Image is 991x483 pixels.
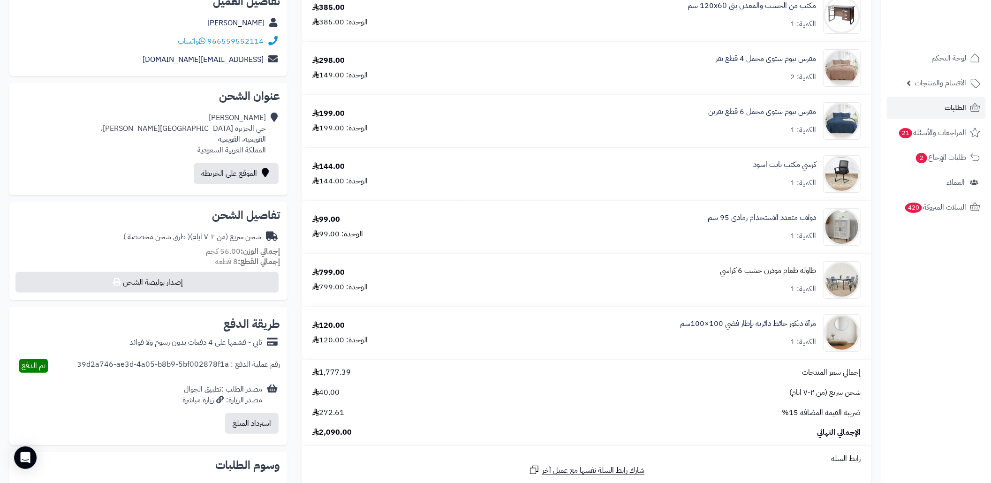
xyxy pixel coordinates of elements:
a: الموقع على الخريطة [194,163,279,184]
a: شارك رابط السلة نفسها مع عميل آخر [529,464,644,476]
div: مصدر الزيارة: زيارة مباشرة [182,395,262,406]
span: لوحة التحكم [931,52,966,65]
div: الكمية: 1 [790,178,816,189]
span: إجمالي سعر المنتجات [802,367,861,378]
strong: إجمالي الوزن: [241,246,280,257]
div: الوحدة: 99.00 [312,229,363,240]
span: ضريبة القيمة المضافة 15% [782,408,861,418]
a: مفرش نيوم شتوي مخمل 6 قطع نفرين [708,106,816,117]
div: 99.00 [312,214,340,225]
a: الطلبات [887,97,985,119]
div: الوحدة: 149.00 [312,70,368,81]
div: الوحدة: 120.00 [312,335,368,346]
span: 40.00 [312,387,340,398]
a: دولاب متعدد الاستخدام رمادي 95 سم [708,212,816,223]
div: الكمية: 1 [790,231,816,241]
span: الإجمالي النهائي [817,427,861,438]
div: 120.00 [312,320,345,331]
span: 21 [899,128,912,138]
div: 199.00 [312,108,345,119]
a: واتساب [178,36,205,47]
h2: عنوان الشحن [17,91,280,102]
img: 1752669403-1-90x90.jpg [824,261,860,299]
a: [PERSON_NAME] [207,17,265,29]
h2: تفاصيل الشحن [17,210,280,221]
button: إصدار بوليصة الشحن [15,272,279,293]
a: طلبات الإرجاع2 [887,146,985,169]
h2: طريقة الدفع [223,318,280,330]
span: شارك رابط السلة نفسها مع عميل آخر [542,465,644,476]
button: استرداد المبلغ [225,413,279,434]
span: الأقسام والمنتجات [915,76,966,90]
a: كرسي مكتب ثابت اسود [753,159,816,170]
div: 385.00 [312,2,345,13]
strong: إجمالي القطع: [238,256,280,267]
img: 1734505052-110202020139-90x90.jpg [824,102,860,140]
span: 420 [905,203,922,213]
a: مرآة ديكور حائط دائرية بإطار فضي 100×100سم [680,318,816,329]
span: المراجعات والأسئلة [898,126,966,139]
img: 1734504938-110201020123-90x90.jpg [824,49,860,87]
a: السلات المتروكة420 [887,196,985,219]
a: 966559552114 [207,36,264,47]
span: العملاء [946,176,965,189]
a: المراجعات والأسئلة21 [887,121,985,144]
a: مفرش نيوم شتوي مخمل 4 قطع نفر [716,53,816,64]
div: تابي - قسّمها على 4 دفعات بدون رسوم ولا فوائد [129,337,262,348]
div: الكمية: 1 [790,284,816,294]
div: الوحدة: 799.00 [312,282,368,293]
span: الطلبات [945,101,966,114]
a: العملاء [887,171,985,194]
span: 1,777.39 [312,367,351,378]
span: تم الدفع [22,360,45,371]
div: الكمية: 1 [790,337,816,347]
img: 1753785297-1-90x90.jpg [824,314,860,352]
span: شحن سريع (من ٢-٧ ايام) [789,387,861,398]
div: 144.00 [312,161,345,172]
img: 1751781100-220605010578-90x90.jpg [824,208,860,246]
span: ( طرق شحن مخصصة ) [123,231,190,242]
a: طاولة طعام مودرن خشب 6 كراسي [720,265,816,276]
span: السلات المتروكة [904,201,966,214]
a: مكتب من الخشب والمعدن بني 120x60 سم [688,0,816,11]
span: 272.61 [312,408,344,418]
div: الوحدة: 199.00 [312,123,368,134]
div: مصدر الطلب :تطبيق الجوال [182,384,262,406]
div: Open Intercom Messenger [14,446,37,469]
div: الكمية: 1 [790,125,816,136]
div: رابط السلة [305,453,868,464]
img: 1746973940-2-90x90.jpg [824,155,860,193]
div: الكمية: 2 [790,72,816,83]
span: طلبات الإرجاع [915,151,966,164]
div: الوحدة: 144.00 [312,176,368,187]
div: [PERSON_NAME] حي الجزيره [GEOGRAPHIC_DATA][PERSON_NAME]، القويعيه، القويعيه المملكة العربية السعودية [101,113,266,155]
span: 2,090.00 [312,427,352,438]
small: 56.00 كجم [206,246,280,257]
a: [EMAIL_ADDRESS][DOMAIN_NAME] [143,54,264,65]
div: الوحدة: 385.00 [312,17,368,28]
div: شحن سريع (من ٢-٧ ايام) [123,232,261,242]
div: الكمية: 1 [790,19,816,30]
div: رقم عملية الدفع : 39d2a746-ae3d-4a05-b8b9-5bf002878f1a [77,359,280,373]
div: 298.00 [312,55,345,66]
small: 8 قطعة [215,256,280,267]
h2: وسوم الطلبات [17,460,280,471]
span: 2 [916,153,927,163]
a: لوحة التحكم [887,47,985,69]
div: 799.00 [312,267,345,278]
